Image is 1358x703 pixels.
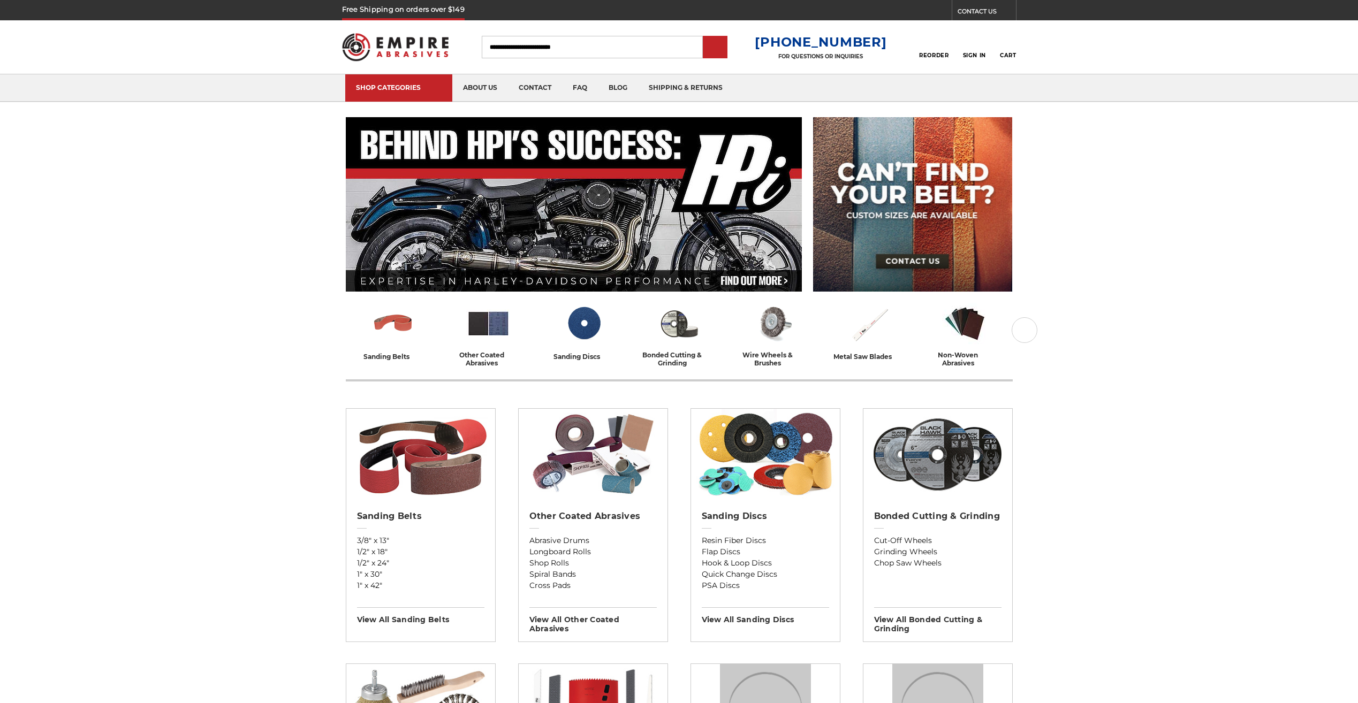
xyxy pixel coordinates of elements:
[702,607,829,624] h3: View All sanding discs
[529,607,657,633] h3: View All other coated abrasives
[371,301,415,346] img: Sanding Belts
[943,301,987,346] img: Non-woven Abrasives
[1000,52,1016,59] span: Cart
[598,74,638,102] a: blog
[704,37,726,58] input: Submit
[529,569,657,580] a: Spiral Bands
[445,351,532,367] div: other coated abrasives
[636,301,723,367] a: bonded cutting & grinding
[524,409,662,500] img: Other Coated Abrasives
[702,511,829,522] h2: Sanding Discs
[826,301,913,362] a: metal saw blades
[874,535,1002,546] a: Cut-Off Wheels
[702,535,829,546] a: Resin Fiber Discs
[529,535,657,546] a: Abrasive Drums
[702,569,829,580] a: Quick Change Discs
[731,351,818,367] div: wire wheels & brushes
[752,301,796,346] img: Wire Wheels & Brushes
[350,301,437,362] a: sanding belts
[508,74,562,102] a: contact
[541,301,627,362] a: sanding discs
[357,607,484,624] h3: View All sanding belts
[755,34,886,50] a: [PHONE_NUMBER]
[357,569,484,580] a: 1" x 30"
[357,557,484,569] a: 1/2" x 24"
[342,26,449,68] img: Empire Abrasives
[356,83,442,91] div: SHOP CATEGORIES
[702,546,829,557] a: Flap Discs
[529,511,657,522] h2: Other Coated Abrasives
[874,607,1002,633] h3: View All bonded cutting & grinding
[833,351,906,362] div: metal saw blades
[636,351,723,367] div: bonded cutting & grinding
[922,351,1008,367] div: non-woven abrasives
[562,301,606,346] img: Sanding Discs
[529,557,657,569] a: Shop Rolls
[963,52,986,59] span: Sign In
[868,409,1007,500] img: Bonded Cutting & Grinding
[363,351,423,362] div: sanding belts
[919,35,949,58] a: Reorder
[357,511,484,522] h2: Sanding Belts
[696,409,834,500] img: Sanding Discs
[529,546,657,557] a: Longboard Rolls
[874,511,1002,522] h2: Bonded Cutting & Grinding
[847,301,892,346] img: Metal Saw Blades
[731,301,818,367] a: wire wheels & brushes
[351,409,490,500] img: Sanding Belts
[919,52,949,59] span: Reorder
[452,74,508,102] a: about us
[445,301,532,367] a: other coated abrasives
[702,557,829,569] a: Hook & Loop Discs
[813,117,1012,292] img: promo banner for custom belts.
[922,301,1008,367] a: non-woven abrasives
[357,546,484,557] a: 1/2" x 18"
[702,580,829,591] a: PSA Discs
[1000,35,1016,59] a: Cart
[755,53,886,60] p: FOR QUESTIONS OR INQUIRIES
[657,301,701,346] img: Bonded Cutting & Grinding
[874,546,1002,557] a: Grinding Wheels
[357,580,484,591] a: 1" x 42"
[346,117,802,292] img: Banner for an interview featuring Horsepower Inc who makes Harley performance upgrades featured o...
[958,5,1016,20] a: CONTACT US
[638,74,733,102] a: shipping & returns
[562,74,598,102] a: faq
[466,301,511,346] img: Other Coated Abrasives
[874,557,1002,569] a: Chop Saw Wheels
[357,535,484,546] a: 3/8" x 13"
[553,351,614,362] div: sanding discs
[529,580,657,591] a: Cross Pads
[1012,317,1037,343] button: Next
